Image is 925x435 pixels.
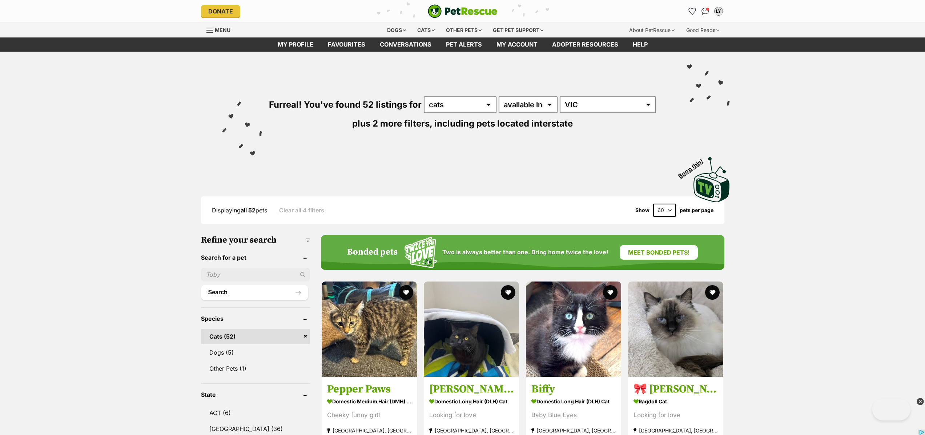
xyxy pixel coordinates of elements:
button: Search [201,285,308,300]
img: PetRescue TV logo [693,157,730,202]
img: logo-cat-932fe2b9b8326f06289b0f2fb663e598f794de774fb13d1741a6617ecf9a85b4.svg [428,4,498,18]
h3: 🎀 [PERSON_NAME] 6172 🎀 [634,382,718,396]
img: Squiggle [405,237,437,268]
button: My account [713,5,724,17]
label: pets per page [680,207,713,213]
div: Cats [412,23,440,37]
span: including pets located interstate [434,118,573,129]
a: Conversations [700,5,711,17]
button: favourite [603,285,618,300]
div: About PetRescue [624,23,680,37]
div: Get pet support [488,23,548,37]
a: Menu [206,23,236,36]
header: Species [201,315,310,322]
span: Two is always better than one. Bring home twice the love! [442,249,608,256]
span: Boop this! [677,153,710,179]
h3: Refine your search [201,235,310,245]
a: My account [489,37,545,52]
div: LY [715,8,722,15]
a: Meet bonded pets! [620,245,698,260]
a: Pet alerts [439,37,489,52]
a: Favourites [687,5,698,17]
button: favourite [399,285,413,300]
a: Donate [201,5,240,17]
h3: [PERSON_NAME] [429,382,514,396]
h3: Pepper Paws [327,382,411,396]
h4: Bonded pets [347,247,398,258]
div: Good Reads [681,23,724,37]
a: Cats (52) [201,329,310,344]
a: PetRescue [428,4,498,18]
div: Other pets [441,23,487,37]
button: favourite [705,285,720,300]
h3: Biffy [531,382,616,396]
a: Boop this! [693,151,730,204]
ul: Account quick links [687,5,724,17]
span: plus 2 more filters, [352,118,432,129]
span: Menu [215,27,230,33]
a: Clear all 4 filters [279,207,324,213]
a: Dogs (5) [201,345,310,360]
img: 🎀 Cleo 6172 🎀 - Ragdoll Cat [628,282,723,377]
input: Toby [201,268,310,282]
span: Displaying pets [212,207,267,214]
img: Biffy - Domestic Long Hair (DLH) Cat [526,282,621,377]
img: close_grey_3x.png [917,398,924,405]
a: conversations [373,37,439,52]
a: Favourites [321,37,373,52]
a: Help [626,37,655,52]
div: Dogs [382,23,411,37]
button: favourite [501,285,515,300]
a: Adopter resources [545,37,626,52]
span: Furreal! You've found 52 listings for [269,99,422,110]
img: Pepper Paws - Domestic Medium Hair (DMH) Cat [322,282,417,377]
span: Show [635,207,649,213]
strong: all 52 [241,207,256,214]
a: Other Pets (1) [201,361,310,376]
img: chat-41dd97257d64d25036548639549fe6c8038ab92f7586957e7f3b1b290dea8141.svg [701,8,709,15]
a: My profile [270,37,321,52]
img: Ferris - Domestic Long Hair (DLH) Cat [424,282,519,377]
header: Search for a pet [201,254,310,261]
